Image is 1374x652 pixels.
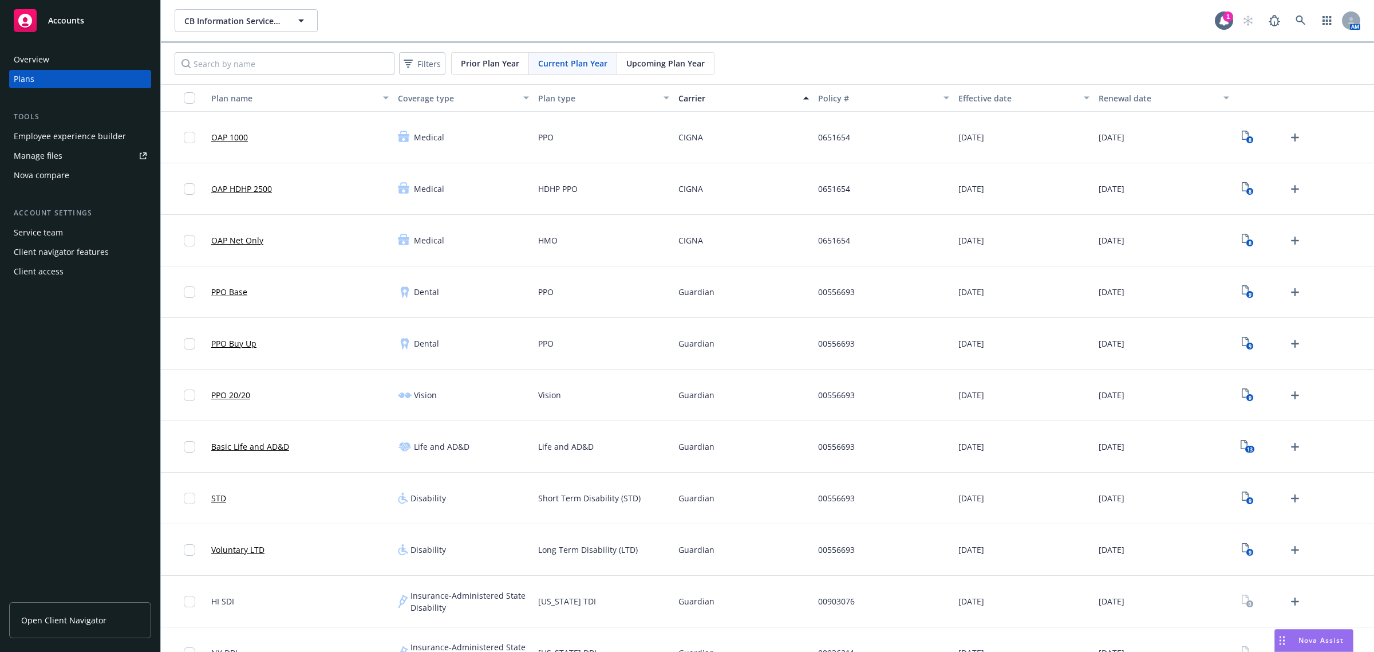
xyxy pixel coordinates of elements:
[818,286,855,298] span: 00556693
[211,544,264,556] a: Voluntary LTD
[184,441,195,453] input: Toggle Row Selected
[1286,489,1304,508] a: Upload Plan Documents
[398,92,516,104] div: Coverage type
[393,84,534,112] button: Coverage type
[538,57,607,69] span: Current Plan Year
[14,127,126,146] div: Employee experience builder
[1316,9,1339,32] a: Switch app
[184,15,283,27] span: CB Information Services Inc
[1286,128,1304,147] a: Upload Plan Documents
[1248,239,1251,247] text: 8
[414,286,439,298] span: Dental
[184,596,195,607] input: Toggle Row Selected
[9,70,151,88] a: Plans
[1274,629,1353,652] button: Nova Assist
[538,595,596,607] span: [US_STATE] TDI
[1099,234,1124,246] span: [DATE]
[417,58,441,70] span: Filters
[538,234,558,246] span: HMO
[1286,541,1304,559] a: Upload Plan Documents
[1286,180,1304,198] a: Upload Plan Documents
[211,441,289,453] a: Basic Life and AD&D
[678,595,714,607] span: Guardian
[1099,441,1124,453] span: [DATE]
[958,337,984,349] span: [DATE]
[211,183,272,195] a: OAP HDHP 2500
[1275,630,1289,651] div: Drag to move
[1238,128,1257,147] a: View Plan Documents
[1099,183,1124,195] span: [DATE]
[211,389,250,401] a: PPO 20/20
[534,84,674,112] button: Plan type
[1263,9,1286,32] a: Report a Bug
[814,84,954,112] button: Policy #
[207,84,393,112] button: Plan name
[1237,9,1259,32] a: Start snowing
[414,183,444,195] span: Medical
[958,92,1077,104] div: Effective date
[818,337,855,349] span: 00556693
[184,493,195,504] input: Toggle Row Selected
[9,243,151,261] a: Client navigator features
[1238,541,1257,559] a: View Plan Documents
[958,234,984,246] span: [DATE]
[678,441,714,453] span: Guardian
[14,147,62,165] div: Manage files
[9,207,151,219] div: Account settings
[1238,592,1257,611] a: View Plan Documents
[9,166,151,184] a: Nova compare
[1248,343,1251,350] text: 9
[211,595,234,607] span: HI SDI
[1099,389,1124,401] span: [DATE]
[14,166,69,184] div: Nova compare
[1248,549,1251,556] text: 9
[538,492,641,504] span: Short Term Disability (STD)
[1289,9,1312,32] a: Search
[175,9,318,32] button: CB Information Services Inc
[538,131,554,143] span: PPO
[674,84,814,112] button: Carrier
[538,92,657,104] div: Plan type
[538,286,554,298] span: PPO
[1099,131,1124,143] span: [DATE]
[538,337,554,349] span: PPO
[14,50,49,69] div: Overview
[1248,188,1251,195] text: 8
[414,234,444,246] span: Medical
[958,441,984,453] span: [DATE]
[184,183,195,195] input: Toggle Row Selected
[538,544,638,556] span: Long Term Disability (LTD)
[401,56,443,72] span: Filters
[1248,497,1251,505] text: 9
[818,544,855,556] span: 00556693
[1238,335,1257,353] a: View Plan Documents
[21,614,106,626] span: Open Client Navigator
[211,234,263,246] a: OAP Net Only
[818,131,850,143] span: 0651654
[954,84,1094,112] button: Effective date
[211,492,226,504] a: STD
[678,183,703,195] span: CIGNA
[211,131,248,143] a: OAP 1000
[818,595,855,607] span: 00903076
[538,389,561,401] span: Vision
[818,441,855,453] span: 00556693
[48,16,84,25] span: Accounts
[1238,180,1257,198] a: View Plan Documents
[1099,286,1124,298] span: [DATE]
[958,389,984,401] span: [DATE]
[9,147,151,165] a: Manage files
[14,70,34,88] div: Plans
[1286,386,1304,404] a: Upload Plan Documents
[9,50,151,69] a: Overview
[678,544,714,556] span: Guardian
[678,337,714,349] span: Guardian
[1094,84,1234,112] button: Renewal date
[678,131,703,143] span: CIGNA
[211,92,376,104] div: Plan name
[538,441,594,453] span: Life and AD&D
[184,235,195,246] input: Toggle Row Selected
[461,57,519,69] span: Prior Plan Year
[958,492,984,504] span: [DATE]
[14,223,63,242] div: Service team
